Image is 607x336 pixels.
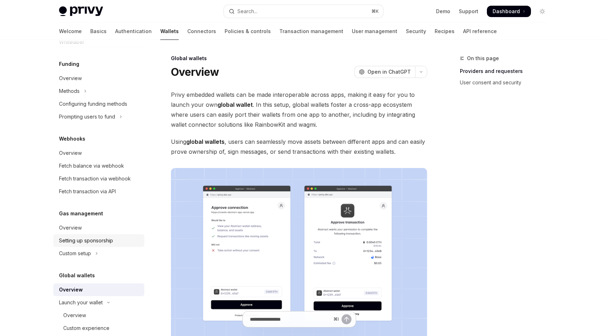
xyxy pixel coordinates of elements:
[59,187,116,196] div: Fetch transaction via API
[63,324,109,332] div: Custom experience
[187,23,216,40] a: Connectors
[59,149,82,157] div: Overview
[59,285,83,294] div: Overview
[463,23,497,40] a: API reference
[436,8,450,15] a: Demo
[53,185,144,198] a: Fetch transaction via API
[59,298,103,307] div: Launch your wallet
[279,23,343,40] a: Transaction management
[493,8,520,15] span: Dashboard
[53,98,144,110] a: Configuring funding methods
[53,221,144,234] a: Overview
[160,23,179,40] a: Wallets
[53,322,144,335] a: Custom experience
[59,23,82,40] a: Welcome
[63,311,86,320] div: Overview
[435,23,455,40] a: Recipes
[90,23,107,40] a: Basics
[59,224,82,232] div: Overview
[171,55,427,62] div: Global wallets
[59,249,91,258] div: Custom setup
[537,6,548,17] button: Toggle dark mode
[59,236,113,245] div: Setting up sponsorship
[352,23,397,40] a: User management
[224,5,383,18] button: Open search
[59,6,103,16] img: light logo
[487,6,531,17] a: Dashboard
[53,147,144,159] a: Overview
[59,112,115,121] div: Prompting users to fund
[53,309,144,322] a: Overview
[171,90,427,130] span: Privy embedded wallets can be made interoperable across apps, making it easy for you to launch yo...
[186,138,225,145] strong: global wallets
[53,296,144,309] button: Toggle Launch your wallet section
[59,60,79,68] h5: Funding
[59,87,80,95] div: Methods
[354,66,415,78] button: Open in ChatGPT
[371,9,379,14] span: ⌘ K
[59,271,95,280] h5: Global wallets
[115,23,152,40] a: Authentication
[53,72,144,85] a: Overview
[217,101,253,108] strong: global wallet
[53,247,144,260] button: Toggle Custom setup section
[59,100,127,108] div: Configuring funding methods
[171,137,427,157] span: Using , users can seamlessly move assets between different apps and can easily prove ownership of...
[467,54,499,63] span: On this page
[53,110,144,123] button: Toggle Prompting users to fund section
[460,77,554,88] a: User consent and security
[460,65,554,77] a: Providers and requesters
[59,135,85,143] h5: Webhooks
[59,162,124,170] div: Fetch balance via webhook
[59,209,103,218] h5: Gas management
[59,74,82,83] div: Overview
[250,311,331,327] input: Ask a question...
[53,85,144,98] button: Toggle Methods section
[53,172,144,185] a: Fetch transaction via webhook
[406,23,426,40] a: Security
[459,8,478,15] a: Support
[237,7,257,16] div: Search...
[59,174,131,183] div: Fetch transaction via webhook
[53,283,144,296] a: Overview
[225,23,271,40] a: Policies & controls
[53,234,144,247] a: Setting up sponsorship
[53,159,144,172] a: Fetch balance via webhook
[171,65,219,78] h1: Overview
[367,68,411,75] span: Open in ChatGPT
[342,314,351,324] button: Send message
